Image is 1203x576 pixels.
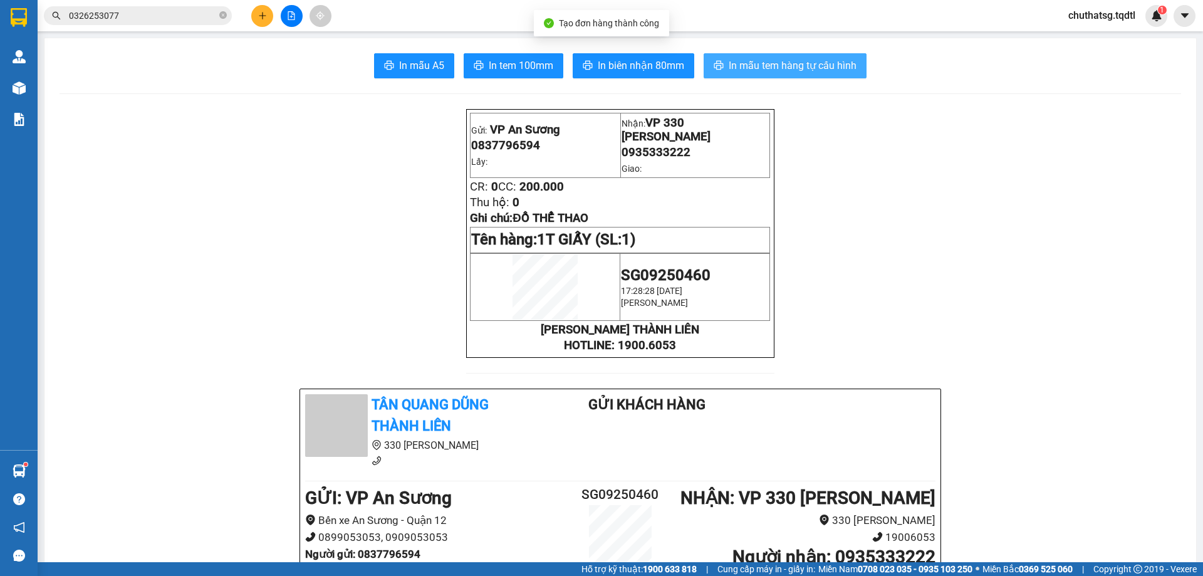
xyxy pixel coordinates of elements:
span: 0 [513,196,519,209]
button: aim [310,5,331,27]
button: file-add [281,5,303,27]
span: ⚪️ [976,567,979,572]
strong: [PERSON_NAME] THÀNH LIÊN [541,323,699,337]
span: Miền Nam [818,562,972,576]
strong: 1900 633 818 [643,564,697,574]
span: environment [372,440,382,450]
span: Lấy: [471,157,487,167]
span: Thu hộ: [4,86,43,100]
span: CR: [470,180,488,194]
span: 1T GIẤY (SL: [537,231,635,248]
span: message [13,550,25,562]
span: chuthatsg.tqdtl [1058,8,1145,23]
img: warehouse-icon [13,50,26,63]
li: 330 [PERSON_NAME] [673,512,935,529]
span: Miền Bắc [982,562,1073,576]
span: printer [583,60,593,72]
li: 19006053 [673,529,935,546]
span: Tên hàng: [471,231,635,248]
span: Tạo đơn hàng thành công [559,18,659,28]
span: 0908813060 [5,38,74,51]
span: file-add [287,11,296,20]
sup: 1 [24,463,28,466]
span: Giao: [95,53,177,65]
strong: 0708 023 035 - 0935 103 250 [858,564,972,574]
span: 1 [1160,6,1164,14]
span: close-circle [219,11,227,19]
span: VP An Sương [5,8,58,36]
li: Bến xe An Sương - Quận 12 [305,512,568,529]
b: GỬI : VP An Sương [305,488,452,508]
span: printer [384,60,394,72]
img: icon-new-feature [1151,10,1162,21]
b: NHẬN : VP 330 [PERSON_NAME] [680,488,935,508]
span: In tem 100mm [489,58,553,73]
span: 0904943337 [95,36,164,50]
li: 330 [PERSON_NAME] [305,437,538,453]
span: CC: [32,71,50,85]
b: Tân Quang Dũng Thành Liên [372,397,489,434]
span: notification [13,521,25,533]
span: 0935333222 [622,145,690,159]
input: Tìm tên, số ĐT hoặc mã đơn [69,9,217,23]
span: Ghi chú: [470,211,588,225]
span: CỬA TÙNG [118,52,177,66]
b: Gửi khách hàng [588,397,706,412]
img: warehouse-icon [13,464,26,478]
button: caret-down [1174,5,1195,27]
span: phone [872,531,883,542]
p: Nhận: [622,116,769,144]
button: plus [251,5,273,27]
span: printer [714,60,724,72]
span: Cung cấp máy in - giấy in: [717,562,815,576]
span: | [1082,562,1084,576]
span: printer [474,60,484,72]
p: Nhận: [95,7,183,34]
span: search [52,11,61,20]
h2: SG09250460 [568,484,673,505]
span: Giao: [622,164,642,174]
span: 0837796594 [471,139,540,152]
span: 0 [491,180,498,194]
span: [PERSON_NAME] [621,298,688,308]
span: 0 [46,86,53,100]
span: 17:28:28 [DATE] [621,286,682,296]
span: phone [372,456,382,466]
span: 250.000 [53,71,98,85]
img: solution-icon [13,113,26,126]
span: aim [316,11,325,20]
b: Người gửi : 0837796594 [305,548,420,560]
button: printerIn mẫu tem hàng tự cấu hình [704,53,867,78]
span: VP An Sương [490,123,560,137]
p: Gửi: [471,123,619,137]
span: ĐỒ THỂ THAO [513,211,588,225]
span: In mẫu tem hàng tự cấu hình [729,58,857,73]
span: Hỗ trợ kỹ thuật: [581,562,697,576]
button: printerIn mẫu A5 [374,53,454,78]
span: plus [258,11,267,20]
span: VP 330 [PERSON_NAME] [622,116,711,144]
span: Thu hộ: [470,196,509,209]
img: logo-vxr [11,8,27,27]
span: Lấy: [5,53,24,65]
span: In biên nhận 80mm [598,58,684,73]
span: environment [305,515,316,525]
span: 200.000 [519,180,564,194]
span: | [706,562,708,576]
span: CC: [498,180,516,194]
span: check-circle [544,18,554,28]
b: Người nhận : 0935333222 [732,547,935,567]
span: close-circle [219,10,227,22]
img: warehouse-icon [13,81,26,95]
li: 0899053053, 0909053053 [305,529,568,546]
span: 0 [25,71,32,85]
span: question-circle [13,493,25,505]
span: phone [305,531,316,542]
span: VP An Sương [95,7,154,34]
span: caret-down [1179,10,1190,21]
span: copyright [1133,565,1142,573]
span: CR: [4,71,22,85]
button: printerIn tem 100mm [464,53,563,78]
span: 1) [622,231,635,248]
button: printerIn biên nhận 80mm [573,53,694,78]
